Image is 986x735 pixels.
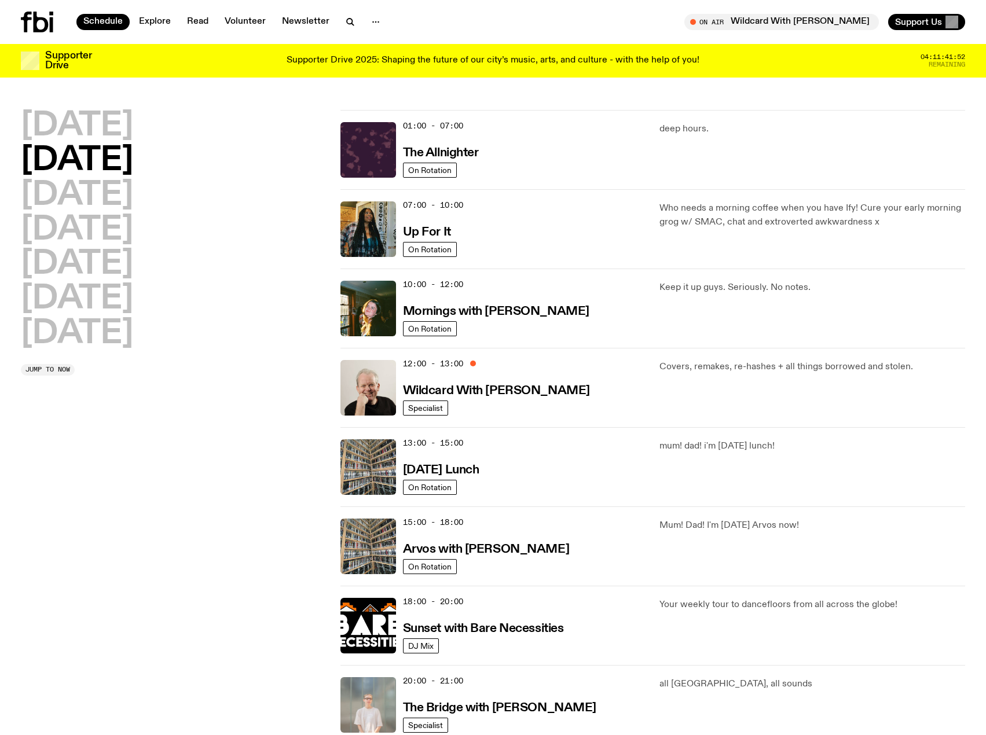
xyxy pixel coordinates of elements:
[403,120,463,131] span: 01:00 - 07:00
[403,147,479,159] h3: The Allnighter
[403,242,457,257] a: On Rotation
[403,385,590,397] h3: Wildcard With [PERSON_NAME]
[895,17,942,27] span: Support Us
[408,324,452,333] span: On Rotation
[403,541,569,556] a: Arvos with [PERSON_NAME]
[76,14,130,30] a: Schedule
[340,281,396,336] img: Freya smiles coyly as she poses for the image.
[25,366,70,373] span: Jump to now
[218,14,273,30] a: Volunteer
[659,360,965,374] p: Covers, remakes, re-hashes + all things borrowed and stolen.
[132,14,178,30] a: Explore
[21,110,133,142] button: [DATE]
[408,245,452,253] span: On Rotation
[684,14,879,30] button: On AirWildcard With [PERSON_NAME]
[403,702,596,714] h3: The Bridge with [PERSON_NAME]
[287,56,699,66] p: Supporter Drive 2025: Shaping the future of our city’s music, arts, and culture - with the help o...
[659,281,965,295] p: Keep it up guys. Seriously. No notes.
[21,318,133,350] button: [DATE]
[403,224,451,238] a: Up For It
[340,598,396,653] img: Bare Necessities
[403,226,451,238] h3: Up For It
[403,358,463,369] span: 12:00 - 13:00
[403,303,589,318] a: Mornings with [PERSON_NAME]
[408,562,452,571] span: On Rotation
[403,383,590,397] a: Wildcard With [PERSON_NAME]
[408,641,434,650] span: DJ Mix
[403,718,448,733] a: Specialist
[408,483,452,491] span: On Rotation
[403,480,457,495] a: On Rotation
[403,200,463,211] span: 07:00 - 10:00
[659,122,965,136] p: deep hours.
[929,61,965,68] span: Remaining
[21,248,133,281] button: [DATE]
[21,283,133,315] button: [DATE]
[403,400,448,416] a: Specialist
[45,51,91,71] h3: Supporter Drive
[21,145,133,177] button: [DATE]
[21,364,75,376] button: Jump to now
[403,620,564,635] a: Sunset with Bare Necessities
[403,543,569,556] h3: Arvos with [PERSON_NAME]
[403,163,457,178] a: On Rotation
[21,214,133,247] button: [DATE]
[403,306,589,318] h3: Mornings with [PERSON_NAME]
[659,598,965,612] p: Your weekly tour to dancefloors from all across the globe!
[340,439,396,495] img: A corner shot of the fbi music library
[275,14,336,30] a: Newsletter
[21,179,133,212] button: [DATE]
[340,360,396,416] img: Stuart is smiling charmingly, wearing a black t-shirt against a stark white background.
[403,700,596,714] a: The Bridge with [PERSON_NAME]
[403,321,457,336] a: On Rotation
[403,559,457,574] a: On Rotation
[408,166,452,174] span: On Rotation
[403,464,479,476] h3: [DATE] Lunch
[340,201,396,257] img: Ify - a Brown Skin girl with black braided twists, looking up to the side with her tongue stickin...
[403,438,463,449] span: 13:00 - 15:00
[403,623,564,635] h3: Sunset with Bare Necessities
[403,596,463,607] span: 18:00 - 20:00
[403,462,479,476] a: [DATE] Lunch
[403,145,479,159] a: The Allnighter
[888,14,965,30] button: Support Us
[403,675,463,686] span: 20:00 - 21:00
[659,519,965,532] p: Mum! Dad! I'm [DATE] Arvos now!
[921,54,965,60] span: 04:11:41:52
[659,677,965,691] p: all [GEOGRAPHIC_DATA], all sounds
[659,439,965,453] p: mum! dad! i'm [DATE] lunch!
[408,403,443,412] span: Specialist
[403,517,463,528] span: 15:00 - 18:00
[340,519,396,574] img: A corner shot of the fbi music library
[180,14,215,30] a: Read
[403,279,463,290] span: 10:00 - 12:00
[408,721,443,729] span: Specialist
[403,638,439,653] a: DJ Mix
[659,201,965,229] p: Who needs a morning coffee when you have Ify! Cure your early morning grog w/ SMAC, chat and extr...
[340,677,396,733] img: Mara stands in front of a frosted glass wall wearing a cream coloured t-shirt and black glasses. ...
